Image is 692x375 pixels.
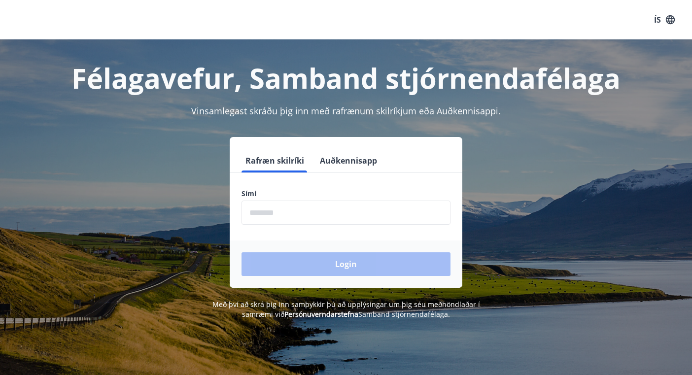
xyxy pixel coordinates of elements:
button: ÍS [649,11,680,29]
button: Rafræn skilríki [242,149,308,172]
button: Auðkennisapp [316,149,381,172]
span: Með því að skrá þig inn samþykkir þú að upplýsingar um þig séu meðhöndlaðar í samræmi við Samband... [212,300,480,319]
label: Sími [242,189,450,199]
a: Persónuverndarstefna [284,309,358,319]
h1: Félagavefur, Samband stjórnendafélaga [12,59,680,97]
span: Vinsamlegast skráðu þig inn með rafrænum skilríkjum eða Auðkennisappi. [191,105,501,117]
